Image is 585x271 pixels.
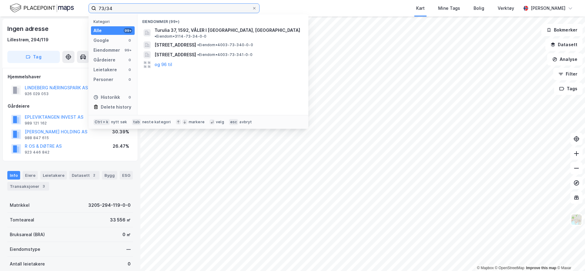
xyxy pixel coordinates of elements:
span: • [197,43,199,47]
div: Mine Tags [438,5,460,12]
div: [PERSON_NAME] [531,5,565,12]
div: Google [93,37,109,44]
div: Gårdeiere [8,102,133,110]
div: Leietakere [40,171,67,180]
div: Leietakere [93,66,117,73]
div: 0 ㎡ [122,231,131,238]
button: og 96 til [154,61,172,68]
span: Turulia 37, 1592, VÅLER I [GEOGRAPHIC_DATA], [GEOGRAPHIC_DATA] [154,27,300,34]
a: Mapbox [477,266,494,270]
div: 989 121 162 [25,121,47,126]
div: 3 [41,183,47,189]
input: Søk på adresse, matrikkel, gårdeiere, leietakere eller personer [96,4,252,13]
div: Eiendomstype [10,246,40,253]
div: Gårdeiere [93,56,115,64]
button: Tag [7,51,60,63]
div: neste kategori [142,120,171,124]
div: Eiere [23,171,38,180]
button: Filter [553,68,583,80]
div: nytt søk [111,120,127,124]
div: Info [7,171,20,180]
div: avbryt [239,120,252,124]
img: logo.f888ab2527a4732fd821a326f86c7f29.svg [10,3,74,13]
div: ESG [120,171,133,180]
div: Eiendommer [93,46,120,54]
span: [STREET_ADDRESS] [154,51,196,58]
div: 0 [127,95,132,100]
div: Kategori [93,19,135,24]
div: Transaksjoner [7,182,49,191]
a: OpenStreetMap [495,266,525,270]
span: [STREET_ADDRESS] [154,41,196,49]
div: 99+ [124,48,132,53]
div: markere [189,120,205,124]
span: Eiendom • 4003-73-341-0-0 [197,52,253,57]
div: velg [216,120,224,124]
button: Tags [554,83,583,95]
div: 0 [127,58,132,62]
div: Ingen adresse [7,24,49,34]
div: 923 446 842 [25,150,49,155]
div: Kontrollprogram for chat [554,242,585,271]
div: 0 [128,260,131,268]
div: Antall leietakere [10,260,45,268]
span: • [154,34,156,39]
span: Eiendom • 4003-73-340-0-0 [197,43,253,47]
div: Datasett [69,171,100,180]
div: Matrikkel [10,202,30,209]
img: Z [571,214,582,225]
span: • [197,52,199,57]
div: Lillestrøm, 294/119 [7,36,49,43]
button: Analyse [547,53,583,65]
div: 926 029 053 [25,91,49,96]
div: Ctrl + k [93,119,110,125]
div: 988 847 615 [25,135,49,140]
span: Eiendom • 3114-73-34-0-0 [154,34,207,39]
div: 3205-294-119-0-0 [88,202,131,209]
div: Tomteareal [10,216,34,224]
div: 99+ [124,28,132,33]
div: 0 [127,38,132,43]
div: 2 [91,172,97,178]
div: Bygg [102,171,117,180]
div: Bruksareal (BRA) [10,231,45,238]
div: Historikk [93,94,120,101]
div: Kart [416,5,425,12]
div: 33 556 ㎡ [110,216,131,224]
div: esc [229,119,238,125]
div: Verktøy [498,5,514,12]
div: Delete history [101,103,131,111]
div: Alle [93,27,102,34]
div: 0 [127,77,132,82]
div: tab [132,119,141,125]
div: — [126,246,131,253]
iframe: Chat Widget [554,242,585,271]
a: Improve this map [526,266,556,270]
div: Bolig [474,5,484,12]
div: 30.39% [112,128,129,135]
div: Hjemmelshaver [8,73,133,80]
div: 0 [127,67,132,72]
button: Bokmerker [541,24,583,36]
button: Datasett [545,39,583,51]
div: 26.47% [113,143,129,150]
div: Eiendommer (99+) [137,14,308,25]
div: Personer [93,76,113,83]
